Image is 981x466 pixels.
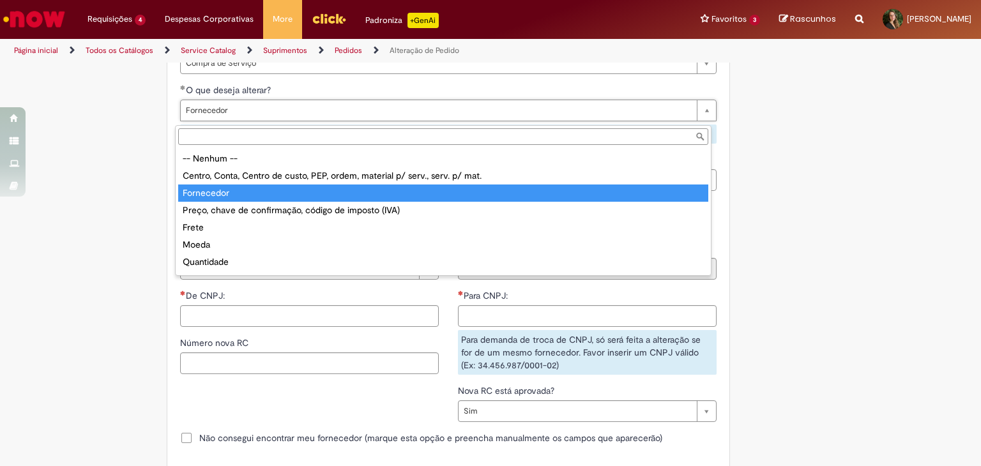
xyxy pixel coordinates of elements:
div: Fornecedor [178,184,708,202]
div: Centro, Conta, Centro de custo, PEP, ordem, material p/ serv., serv. p/ mat. [178,167,708,184]
ul: O que deseja alterar? [176,147,711,275]
div: -- Nenhum -- [178,150,708,167]
div: Moeda [178,236,708,253]
div: Preço, chave de confirmação, código de imposto (IVA) [178,202,708,219]
div: Prazo de pagamento do pedido [178,271,708,288]
div: Frete [178,219,708,236]
div: Quantidade [178,253,708,271]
